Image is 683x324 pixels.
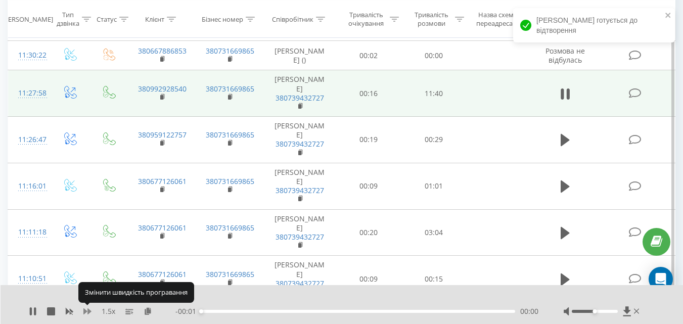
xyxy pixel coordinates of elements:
a: 380739432727 [276,186,324,195]
td: [PERSON_NAME] [263,209,336,256]
a: 380677126061 [138,176,187,186]
div: Тривалість розмови [411,11,452,28]
div: [PERSON_NAME] [2,15,53,23]
td: 00:29 [401,117,467,163]
td: [PERSON_NAME] [263,163,336,209]
td: 00:19 [336,117,401,163]
div: 11:16:01 [18,176,39,196]
div: Open Intercom Messenger [649,267,673,291]
a: 380739432727 [276,139,324,149]
div: 11:30:22 [18,45,39,65]
div: Тип дзвінка [57,11,79,28]
td: [PERSON_NAME] [263,70,336,117]
div: Тривалість очікування [345,11,387,28]
a: 380739432727 [276,93,324,103]
div: 11:27:58 [18,83,39,103]
a: 380731669865 [206,46,254,56]
button: close [665,11,672,21]
div: Клієнт [145,15,164,23]
div: Accessibility label [593,309,597,313]
div: 11:26:47 [18,130,39,150]
td: 00:16 [336,70,401,117]
a: 380731669865 [206,84,254,94]
td: 00:15 [401,256,467,302]
a: 380731669865 [206,269,254,279]
a: 380739432727 [276,232,324,242]
td: 00:20 [336,209,401,256]
td: 11:40 [401,70,467,117]
a: 380667886853 [138,46,187,56]
span: Розмова не відбулась [545,46,585,65]
div: Змінити швидкість програвання [78,282,194,302]
td: 00:09 [336,256,401,302]
a: 380677126061 [138,269,187,279]
a: 380731669865 [206,176,254,186]
span: 1.5 x [102,306,115,316]
td: [PERSON_NAME] [263,256,336,302]
div: Бізнес номер [202,15,243,23]
a: 380959122757 [138,130,187,140]
span: 00:00 [520,306,538,316]
td: 00:02 [336,41,401,70]
a: 380739432727 [276,279,324,288]
td: 00:00 [401,41,467,70]
a: 380992928540 [138,84,187,94]
td: 01:01 [401,163,467,209]
td: 03:04 [401,209,467,256]
div: Accessibility label [199,309,203,313]
span: - 00:01 [175,306,201,316]
a: 380731669865 [206,223,254,233]
div: Назва схеми переадресації [476,11,520,28]
td: [PERSON_NAME] [263,117,336,163]
div: 11:11:18 [18,222,39,242]
td: 00:09 [336,163,401,209]
a: 380677126061 [138,223,187,233]
a: 380731669865 [206,130,254,140]
div: 11:10:51 [18,269,39,289]
div: Статус [97,15,117,23]
td: [PERSON_NAME] () [263,41,336,70]
div: Співробітник [272,15,313,23]
div: [PERSON_NAME] готується до відтворення [513,8,675,42]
